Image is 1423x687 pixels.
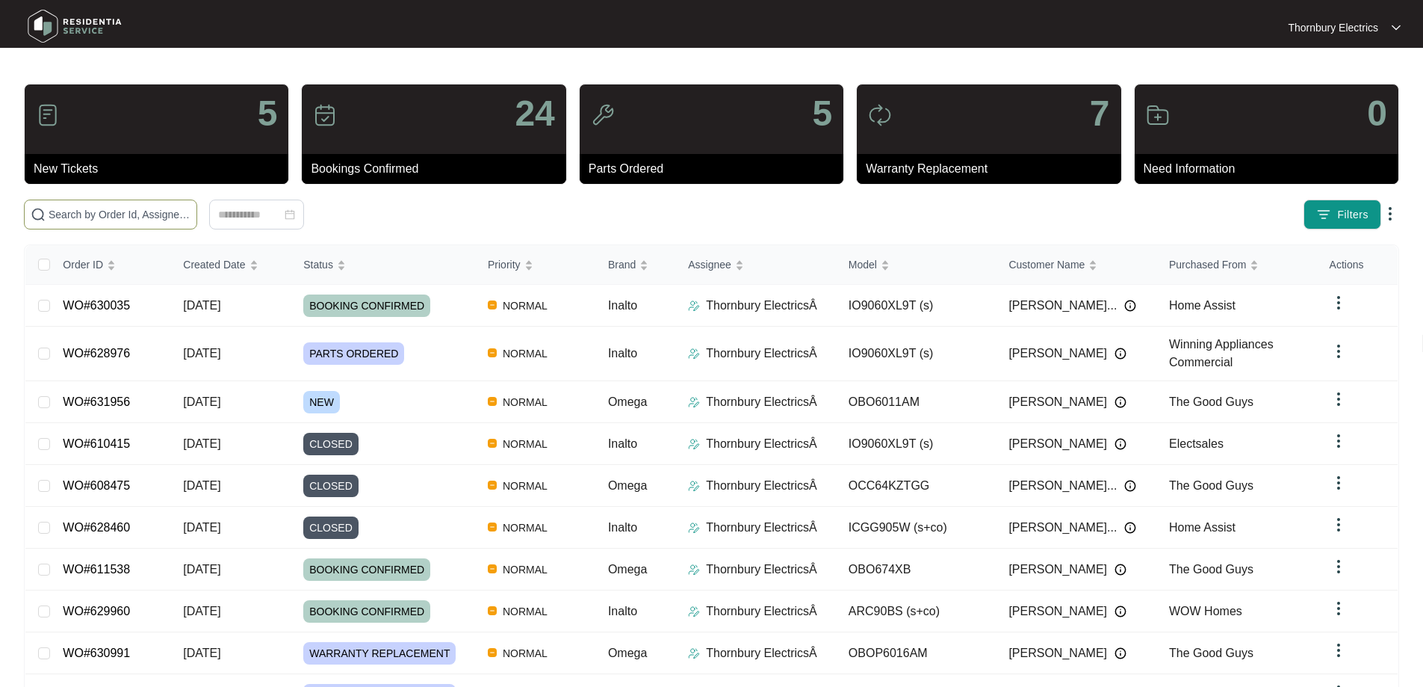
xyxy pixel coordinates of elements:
[1169,605,1242,617] span: WOW Homes
[488,397,497,406] img: Vercel Logo
[706,345,817,363] p: Thornbury ElectricsÂ
[688,606,700,617] img: Assigner Icon
[63,563,130,576] a: WO#611538
[1392,24,1401,31] img: dropdown arrow
[1169,256,1246,273] span: Purchased From
[1169,479,1253,492] span: The Good Guys
[183,647,220,659] span: [DATE]
[183,395,220,408] span: [DATE]
[303,342,404,365] span: PARTS ORDERED
[1303,200,1381,229] button: filter iconFilters
[291,245,476,285] th: Status
[1146,103,1170,127] img: icon
[1157,245,1318,285] th: Purchased From
[303,475,359,497] span: CLOSED
[837,632,997,674] td: OBOP6016AM
[1008,603,1107,620] span: [PERSON_NAME]
[63,299,130,312] a: WO#630035
[608,521,637,534] span: Inalto
[1330,558,1348,576] img: dropdown arrow
[311,160,565,178] p: Bookings Confirmed
[1008,519,1117,537] span: [PERSON_NAME]...
[688,480,700,492] img: Assigner Icon
[706,393,817,411] p: Thornbury ElectricsÂ
[706,603,817,620] p: Thornbury ElectricsÂ
[1330,342,1348,360] img: dropdown arrow
[837,549,997,591] td: OBO674XB
[497,603,554,620] span: NORMAL
[1008,644,1107,662] span: [PERSON_NAME]
[996,245,1157,285] th: Customer Name
[1008,435,1107,453] span: [PERSON_NAME]
[837,285,997,327] td: IO9060XL9T (s)
[1008,345,1107,363] span: [PERSON_NAME]
[488,606,497,615] img: Vercel Logo
[591,103,615,127] img: icon
[1381,205,1399,223] img: dropdown arrow
[497,393,554,411] span: NORMAL
[313,103,337,127] img: icon
[1169,395,1253,408] span: The Good Guys
[497,297,554,315] span: NORMAL
[1288,20,1378,35] p: Thornbury Electrics
[608,605,637,617] span: Inalto
[51,245,171,285] th: Order ID
[1114,647,1126,659] img: Info icon
[183,299,220,312] span: [DATE]
[1114,606,1126,617] img: Info icon
[303,391,340,413] span: NEW
[1008,297,1117,315] span: [PERSON_NAME]...
[1169,647,1253,659] span: The Good Guys
[1330,474,1348,492] img: dropdown arrow
[1330,390,1348,408] img: dropdown arrow
[497,435,554,453] span: NORMAL
[1330,641,1348,659] img: dropdown arrow
[488,564,497,573] img: Vercel Logo
[1367,96,1387,132] p: 0
[183,256,245,273] span: Created Date
[1169,563,1253,576] span: The Good Guys
[22,4,127,49] img: residentia service logo
[837,245,997,285] th: Model
[1169,521,1236,534] span: Home Assist
[303,558,430,581] span: BOOKING CONFIRMED
[497,519,554,537] span: NORMAL
[837,465,997,507] td: OCC64KZTGG
[183,521,220,534] span: [DATE]
[837,591,997,632] td: ARC90BS (s+co)
[303,642,456,665] span: WARRANTY REPLACEMENT
[1114,348,1126,360] img: Info icon
[608,395,647,408] span: Omega
[488,481,497,490] img: Vercel Logo
[1330,600,1348,617] img: dropdown arrow
[497,644,554,662] span: NORMAL
[497,477,554,495] span: NORMAL
[837,423,997,465] td: IO9060XL9T (s)
[171,245,291,285] th: Created Date
[688,256,731,273] span: Assignee
[1114,396,1126,408] img: Info icon
[688,396,700,408] img: Assigner Icon
[488,648,497,657] img: Vercel Logo
[31,207,46,222] img: search-icon
[488,301,497,309] img: Vercel Logo
[476,245,596,285] th: Priority
[515,96,554,132] p: 24
[63,347,130,360] a: WO#628976
[706,477,817,495] p: Thornbury ElectricsÂ
[1330,516,1348,534] img: dropdown arrow
[688,300,700,312] img: Assigner Icon
[488,523,497,532] img: Vercel Logo
[497,561,554,579] span: NORMAL
[488,439,497,448] img: Vercel Logo
[1008,256,1085,273] span: Customer Name
[1008,393,1107,411] span: [PERSON_NAME]
[706,519,817,537] p: Thornbury ElectricsÂ
[1169,437,1224,450] span: Electsales
[1169,299,1236,312] span: Home Assist
[303,600,430,623] span: BOOKING CONFIRMED
[608,256,636,273] span: Brand
[688,438,700,450] img: Assigner Icon
[63,437,130,450] a: WO#610415
[1144,160,1398,178] p: Need Information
